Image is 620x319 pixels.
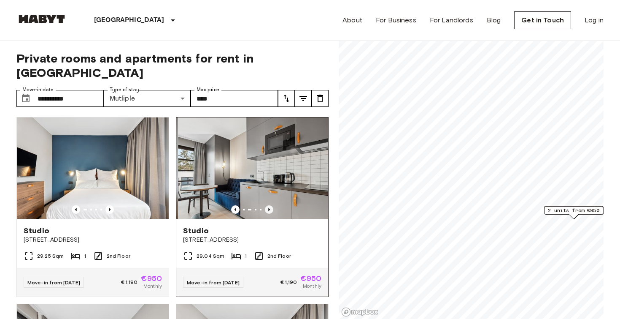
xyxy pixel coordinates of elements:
[104,90,191,107] div: Mutliple
[110,86,139,93] label: Type of stay
[16,15,67,23] img: Habyt
[487,15,501,25] a: Blog
[278,90,295,107] button: tune
[183,226,209,236] span: Studio
[176,117,329,297] a: Marketing picture of unit DE-01-481-218-01Marketing picture of unit DE-01-481-218-01Previous imag...
[187,279,240,286] span: Move-in from [DATE]
[514,11,571,29] a: Get in Touch
[17,90,34,107] button: Choose date, selected date is 5 Sep 2025
[105,205,114,214] button: Previous image
[16,51,329,80] span: Private rooms and apartments for rent in [GEOGRAPHIC_DATA]
[183,236,321,244] span: [STREET_ADDRESS]
[430,15,473,25] a: For Landlords
[295,90,312,107] button: tune
[300,275,321,282] span: €950
[342,15,362,25] a: About
[303,282,321,290] span: Monthly
[121,278,137,286] span: €1,190
[231,205,240,214] button: Previous image
[267,252,291,260] span: 2nd Floor
[94,15,164,25] p: [GEOGRAPHIC_DATA]
[544,206,603,219] div: Map marker
[107,252,130,260] span: 2nd Floor
[143,282,162,290] span: Monthly
[280,278,297,286] span: €1,190
[24,236,162,244] span: [STREET_ADDRESS]
[84,252,86,260] span: 1
[178,117,330,219] img: Marketing picture of unit DE-01-481-218-01
[197,86,219,93] label: Max price
[24,226,49,236] span: Studio
[72,205,80,214] button: Previous image
[17,117,169,219] img: Marketing picture of unit DE-01-480-216-01
[585,15,604,25] a: Log in
[27,279,80,286] span: Move-in from [DATE]
[22,86,54,93] label: Move-in date
[245,252,247,260] span: 1
[548,207,599,214] span: 2 units from €950
[376,15,416,25] a: For Business
[341,307,378,317] a: Mapbox logo
[544,206,603,219] div: Map marker
[312,90,329,107] button: tune
[16,117,169,297] a: Marketing picture of unit DE-01-480-216-01Previous imagePrevious imageStudio[STREET_ADDRESS]29.25...
[37,252,64,260] span: 29.25 Sqm
[141,275,162,282] span: €950
[197,252,224,260] span: 29.04 Sqm
[265,205,273,214] button: Previous image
